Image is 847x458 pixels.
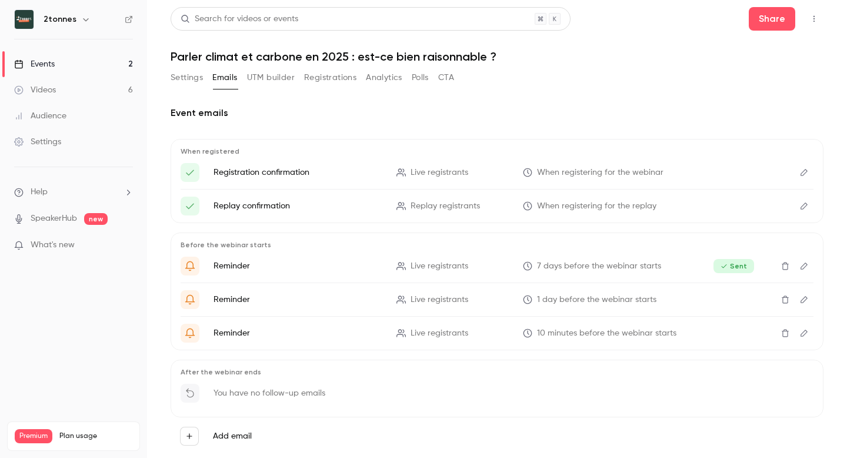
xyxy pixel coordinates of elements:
span: 7 days before the webinar starts [537,260,661,273]
button: Delete [776,290,795,309]
p: Before the webinar starts [181,240,813,250]
span: When registering for the webinar [537,167,663,179]
button: Edit [795,257,813,276]
li: Merci pour votre inscription à {{ event_name }}! [181,163,813,182]
button: Edit [795,324,813,343]
div: Settings [14,136,61,148]
span: 10 minutes before the webinar starts [537,327,676,340]
button: CTA [438,68,454,87]
button: Edit [795,163,813,182]
div: Audience [14,110,66,122]
button: Registrations [304,68,356,87]
span: Replay registrants [411,200,480,213]
button: Emails [212,68,237,87]
span: Live registrants [411,260,468,273]
img: 2tonnes [15,10,34,29]
li: Merci pour votre inscription au replay du webinaire {{ event_name }}! [181,197,813,215]
p: Reminder [214,294,382,306]
li: C'est DEMAIN ! Le webinaire {{ event_name }} a lieu dans 24h 👀 [181,290,813,309]
p: After the webinar ends [181,367,813,377]
span: new [84,213,108,225]
span: 1 day before the webinar starts [537,294,656,306]
button: Edit [795,197,813,215]
div: Videos [14,84,56,96]
span: Live registrants [411,167,468,179]
h2: Event emails [171,106,823,120]
button: Analytics [366,68,402,87]
button: Settings [171,68,203,87]
li: Notre webinaire commence ! {{ event_name }}: c'est maintenant ! [181,324,813,343]
p: Reminder [214,327,382,339]
h6: 2tonnes [44,14,76,25]
span: Live registrants [411,327,468,340]
button: Delete [776,324,795,343]
a: SpeakerHub [31,213,77,225]
span: Live registrants [411,294,468,306]
button: Edit [795,290,813,309]
button: Polls [412,68,429,87]
li: help-dropdown-opener [14,186,133,198]
p: Replay confirmation [214,200,382,212]
span: Plan usage [59,432,132,441]
div: Search for videos or events [181,13,298,25]
p: You have no follow-up emails [214,387,325,399]
h1: Parler climat et carbone en 2025 : est-ce bien raisonnable ? [171,49,823,64]
span: What's new [31,239,75,251]
span: Sent [713,259,754,273]
p: Reminder [214,260,382,272]
iframe: Noticeable Trigger [119,240,133,251]
button: Delete [776,257,795,276]
label: Add email [213,430,252,442]
span: When registering for the replay [537,200,656,213]
button: Share [749,7,795,31]
div: Events [14,58,55,70]
p: When registered [181,147,813,156]
span: Premium [15,429,52,443]
p: Registration confirmation [214,167,382,178]
li: C'est la semaine prochaine ! Notre webinaire {{ event_name }} est dans 7 jours [181,257,813,276]
button: UTM builder [247,68,295,87]
span: Help [31,186,48,198]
